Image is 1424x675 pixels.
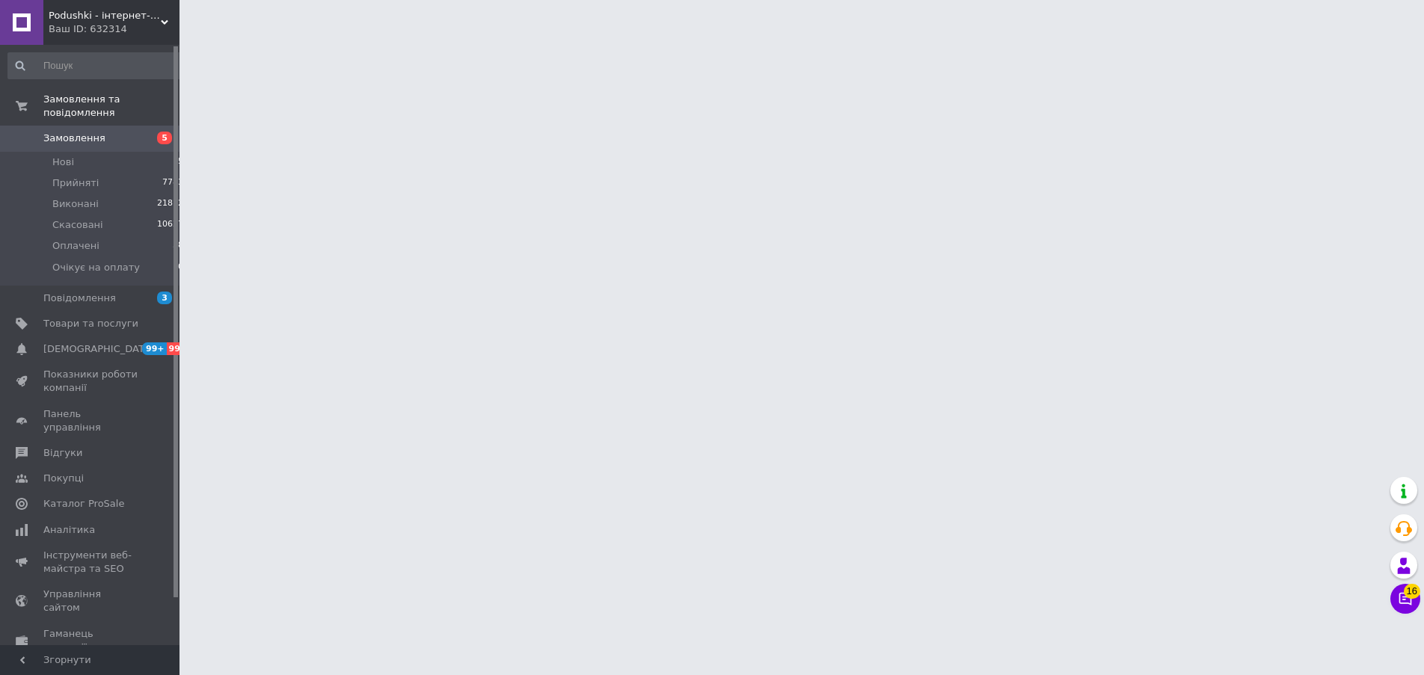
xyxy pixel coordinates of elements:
span: Показники роботи компанії [43,368,138,395]
span: 0 [178,261,183,274]
span: Аналітика [43,523,95,537]
span: 21812 [157,197,183,211]
span: Оплачені [52,239,99,253]
span: [DEMOGRAPHIC_DATA] [43,342,154,356]
span: 5 [157,132,172,144]
span: Товари та послуги [43,317,138,330]
button: Чат з покупцем16 [1390,584,1420,614]
span: 5 [178,155,183,169]
span: 16 [1404,584,1420,599]
span: Виконані [52,197,99,211]
span: 99+ [142,342,167,355]
span: Панель управління [43,407,138,434]
span: Podushki - інтернет-магазин Подушки [49,9,161,22]
span: Нові [52,155,74,169]
span: 7783 [162,176,183,190]
span: 99+ [167,342,191,355]
span: Скасовані [52,218,103,232]
span: Каталог ProSale [43,497,124,511]
span: Відгуки [43,446,82,460]
span: Замовлення та повідомлення [43,93,179,120]
span: Замовлення [43,132,105,145]
span: Інструменти веб-майстра та SEO [43,549,138,576]
input: Пошук [7,52,185,79]
span: 3 [157,292,172,304]
span: Гаманець компанії [43,627,138,654]
div: Ваш ID: 632314 [49,22,179,36]
span: Управління сайтом [43,588,138,614]
span: 58 [173,239,183,253]
span: Покупці [43,472,84,485]
span: Очікує на оплату [52,261,140,274]
span: Повідомлення [43,292,116,305]
span: Прийняті [52,176,99,190]
span: 10627 [157,218,183,232]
